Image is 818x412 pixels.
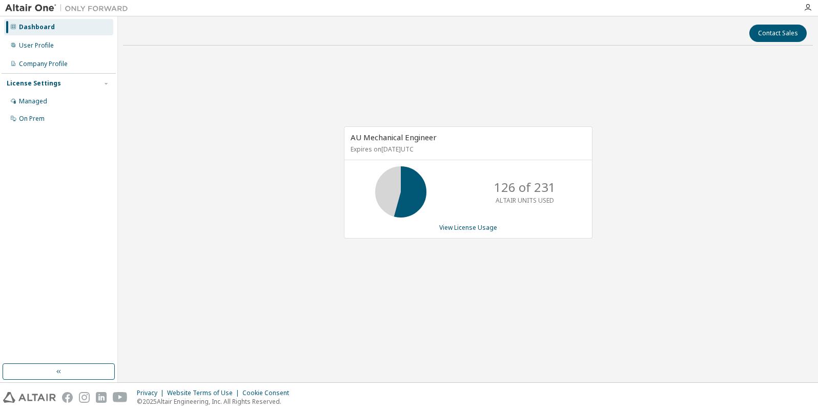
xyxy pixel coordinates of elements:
div: User Profile [19,41,54,50]
img: linkedin.svg [96,392,107,403]
a: View License Usage [439,223,497,232]
img: youtube.svg [113,392,128,403]
img: instagram.svg [79,392,90,403]
button: Contact Sales [749,25,807,42]
span: AU Mechanical Engineer [351,132,437,142]
img: Altair One [5,3,133,13]
img: altair_logo.svg [3,392,56,403]
div: Managed [19,97,47,105]
img: facebook.svg [62,392,73,403]
div: On Prem [19,115,45,123]
div: Cookie Consent [242,389,295,397]
div: Privacy [137,389,167,397]
div: License Settings [7,79,61,88]
p: Expires on [DATE] UTC [351,145,583,154]
p: 126 of 231 [494,179,556,196]
div: Company Profile [19,60,68,68]
div: Dashboard [19,23,55,31]
div: Website Terms of Use [167,389,242,397]
p: © 2025 Altair Engineering, Inc. All Rights Reserved. [137,397,295,406]
p: ALTAIR UNITS USED [496,196,554,205]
